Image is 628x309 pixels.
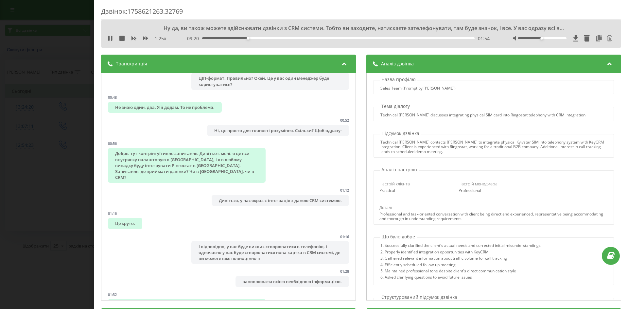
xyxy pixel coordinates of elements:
div: 01:28 [340,269,349,274]
span: Деталі [379,204,392,210]
p: Структурований підсумок дзвінка [380,294,459,300]
div: 00:52 [340,118,349,123]
div: 00:56 [108,141,117,146]
div: Дивіться, у нас якраз є інтеграція з даною CRM системою. [212,195,349,206]
p: Що було добре [380,233,417,240]
div: заповнювати всією необхідною інформацією. [235,276,349,287]
div: Professional [459,188,529,193]
div: 3. Gathered relevant information about traffic volume for call tracking [380,256,541,262]
div: І відповідно, у вас буде виклик створюватися в телефонію, і одночасно у вас буде створюватися нов... [191,241,349,264]
div: Professional and task-oriented conversation with client being direct and experienced, representat... [379,212,608,221]
div: 2. Properly identified integration opportunities with KeyCRM [380,250,541,256]
p: Аналіз настрою [380,166,419,173]
div: Practical [379,188,449,193]
span: Настрій клієнта [379,181,410,187]
span: Транскрипція [116,60,147,67]
div: 4. Efficiently scheduled follow-up meeting [380,263,541,269]
div: Ні, це просто для точності розуміння. Скільки? Щоб одразу- [207,125,349,136]
span: Аналіз дзвінка [381,60,414,67]
span: 1.25 x [155,35,166,42]
div: Дзвінок : 1758621263.32769 [101,7,621,20]
div: Це круто. [108,218,142,229]
div: Добре, тут контрінтуїтивне запитання. Дивіться, мені, я це все внутрянку налаштовую в [GEOGRAPHIC... [108,148,266,183]
div: Ну да, ви також можете здійснювати дзвінки з CRM системи. Тобто ви заходите, натискаєте зателефон... [157,25,565,32]
p: Підсумок дзвінка [380,130,421,137]
div: Technical [PERSON_NAME] contacts [PERSON_NAME] to integrate physical Kyivstar SIM into telephony ... [380,140,607,154]
span: 01:54 [478,35,490,42]
div: ЦІП-формат. Правильно? Окей. Це у вас один менеджер буде користуватися? [191,73,349,90]
p: Назва профілю [380,76,417,83]
div: 1. Successfully clarified the client's actual needs and corrected initial misunderstandings [380,243,541,249]
div: 01:32 [108,292,117,297]
div: 01:16 [108,211,117,216]
span: Настрій менеджера [459,181,497,187]
div: 00:48 [108,95,117,100]
span: - 09:20 [185,35,202,42]
div: Sales Team (Prompt by [PERSON_NAME]) [380,86,456,91]
div: 6. Asked clarifying questions to avoid future issues [380,275,541,281]
p: Тема діалогу [380,103,411,110]
div: Technical [PERSON_NAME] discusses integrating physical SIM card into Ringostat telephony with CRM... [380,113,585,117]
div: Не знаю один, два. Я її додам. То не проблема. [108,102,222,113]
div: 01:12 [340,188,349,193]
div: Accessibility label [247,37,249,40]
div: 01:16 [340,234,349,239]
div: 5. Maintained professional tone despite client's direct communication style [380,269,541,275]
div: Accessibility label [540,37,543,40]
